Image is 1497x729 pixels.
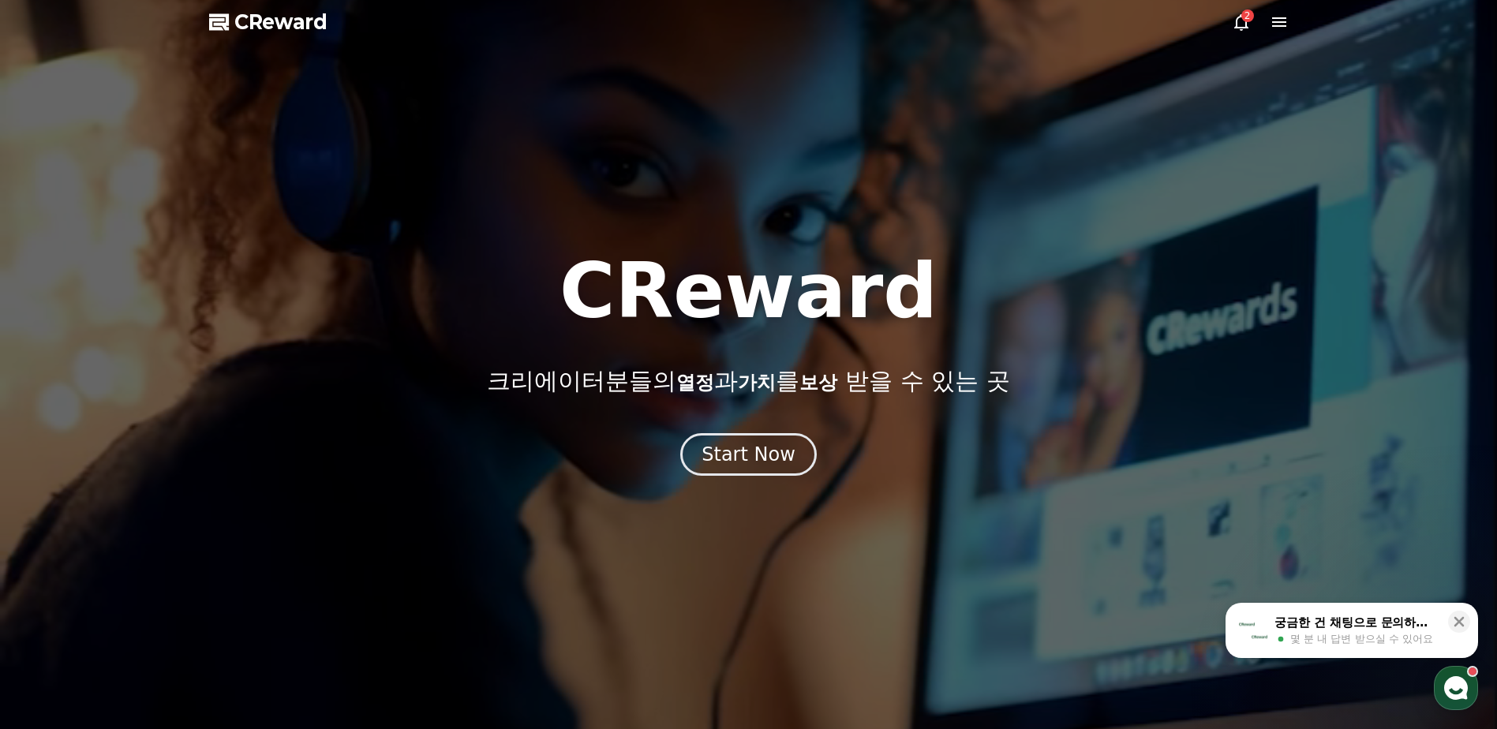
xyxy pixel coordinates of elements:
[144,525,163,537] span: 대화
[5,500,104,540] a: 홈
[680,433,817,476] button: Start Now
[234,9,327,35] span: CReward
[244,524,263,536] span: 설정
[1241,9,1254,22] div: 2
[702,442,795,467] div: Start Now
[487,367,1009,395] p: 크리에이터분들의 과 를 받을 수 있는 곳
[799,372,837,394] span: 보상
[676,372,714,394] span: 열정
[680,449,817,464] a: Start Now
[1232,13,1251,32] a: 2
[560,253,937,329] h1: CReward
[204,500,303,540] a: 설정
[738,372,776,394] span: 가치
[104,500,204,540] a: 대화
[50,524,59,536] span: 홈
[209,9,327,35] a: CReward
